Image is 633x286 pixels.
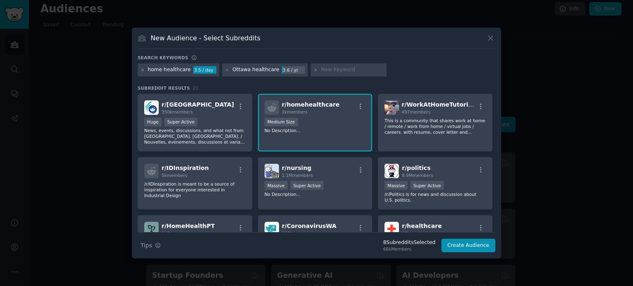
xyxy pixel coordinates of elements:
span: 1k members [282,109,308,114]
span: r/ [GEOGRAPHIC_DATA] [162,101,234,108]
span: 158k members [282,231,313,236]
span: r/ HomeHealthPT [162,223,215,229]
div: Super Active [164,118,198,126]
span: r/ nursing [282,165,312,171]
div: Medium Size [265,118,298,126]
p: /r/Politics is for news and discussion about U.S. politics. [384,191,486,203]
p: News, events, discussions, and what not from [GEOGRAPHIC_DATA], [GEOGRAPHIC_DATA]. / Nouvelles, é... [144,128,246,145]
div: 8 Subreddit s Selected [383,239,436,246]
div: Massive [384,181,408,190]
div: home healthcare [148,66,191,74]
img: ottawa [144,100,159,115]
p: This is a community that shares work at home / remote / work from home / virtual jobs / careers. ... [384,118,486,135]
img: politics [384,164,399,178]
span: 497 members [402,109,431,114]
p: /r/IDInspiration is meant to be a source of inspiration for everyone interested in Industrial Design [144,181,246,198]
input: New Keyword [321,66,384,74]
img: HomeHealthPT [144,222,159,236]
div: Super Active [291,181,324,190]
img: WorkAtHomeTutorials [384,100,399,115]
span: r/ healthcare [402,223,442,229]
img: healthcare [384,222,399,236]
h3: Search keywords [138,55,188,60]
div: 3.6 / yr [282,66,305,74]
span: Tips [141,241,152,250]
button: Tips [138,238,164,253]
span: r/ WorkAtHomeTutorials [402,101,478,108]
span: 343 members [162,231,190,236]
span: Subreddit Results [138,85,190,91]
p: No Description... [265,128,366,133]
span: 21 [193,86,199,91]
span: 8.9M members [402,173,433,178]
button: Create Audience [441,239,496,253]
img: CoronavirusWA [265,222,279,236]
div: Super Active [410,181,444,190]
span: 350k members [162,109,193,114]
span: r/ CoronavirusWA [282,223,337,229]
span: r/ homehealthcare [282,101,340,108]
div: Massive [265,181,288,190]
div: Huge [144,118,162,126]
div: 66k Members [383,246,436,252]
span: r/ politics [402,165,430,171]
img: nursing [265,164,279,178]
div: Ottawa healthcare [232,66,279,74]
span: 5k members [162,173,188,178]
h3: New Audience - Select Subreddits [151,34,260,42]
p: No Description... [265,191,366,197]
span: 1.1M members [282,173,313,178]
div: 3.5 / day [193,66,216,74]
span: 97k members [402,231,430,236]
span: r/ IDInspiration [162,165,209,171]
